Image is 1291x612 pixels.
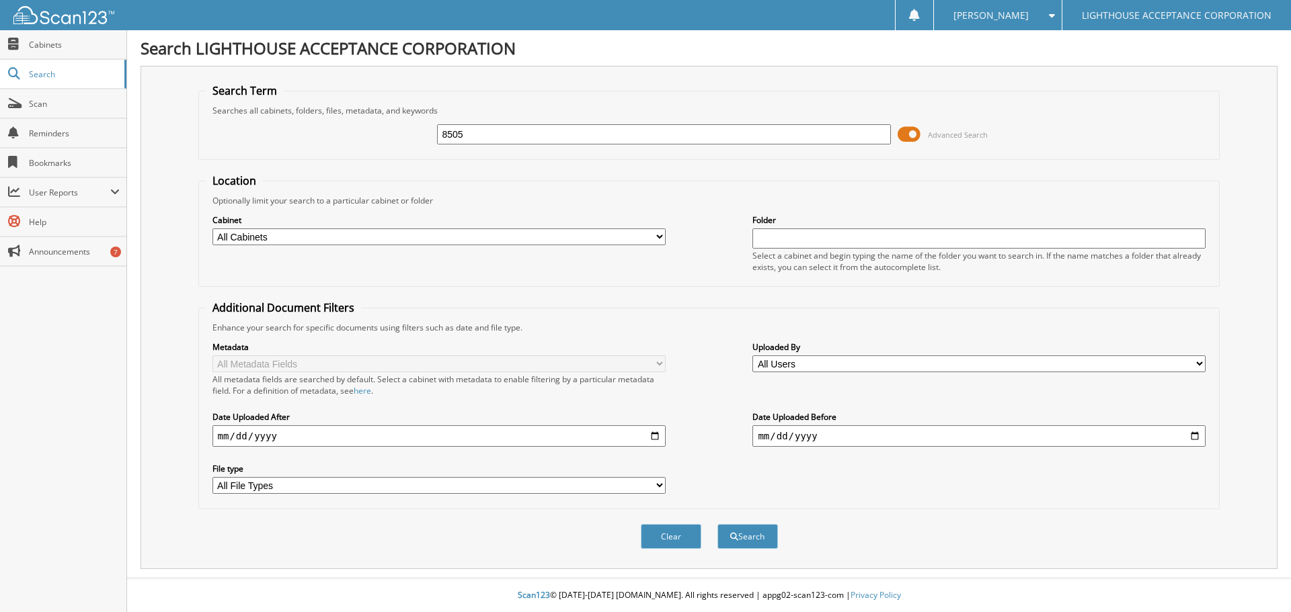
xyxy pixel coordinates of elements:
[641,524,701,549] button: Clear
[13,6,114,24] img: scan123-logo-white.svg
[518,589,550,601] span: Scan123
[212,374,666,396] div: All metadata fields are searched by default. Select a cabinet with metadata to enable filtering b...
[212,214,666,226] label: Cabinet
[212,463,666,474] label: File type
[752,425,1206,447] input: end
[206,83,284,98] legend: Search Term
[206,195,1213,206] div: Optionally limit your search to a particular cabinet or folder
[206,322,1213,333] div: Enhance your search for specific documents using filters such as date and file type.
[206,173,263,188] legend: Location
[110,247,121,257] div: 7
[752,411,1206,423] label: Date Uploaded Before
[29,246,120,257] span: Announcements
[29,157,120,169] span: Bookmarks
[212,411,666,423] label: Date Uploaded After
[29,128,120,139] span: Reminders
[354,385,371,396] a: here
[29,216,120,228] span: Help
[752,214,1206,226] label: Folder
[29,187,110,198] span: User Reports
[928,130,988,140] span: Advanced Search
[212,425,666,447] input: start
[29,39,120,50] span: Cabinets
[206,105,1213,116] div: Searches all cabinets, folders, files, metadata, and keywords
[29,69,118,80] span: Search
[1082,11,1272,19] span: LIGHTHOUSE ACCEPTANCE CORPORATION
[212,341,666,353] label: Metadata
[752,341,1206,353] label: Uploaded By
[851,589,901,601] a: Privacy Policy
[953,11,1029,19] span: [PERSON_NAME]
[206,300,361,315] legend: Additional Document Filters
[127,579,1291,612] div: © [DATE]-[DATE] [DOMAIN_NAME]. All rights reserved | appg02-scan123-com |
[141,37,1278,59] h1: Search LIGHTHOUSE ACCEPTANCE CORPORATION
[717,524,778,549] button: Search
[29,98,120,110] span: Scan
[752,250,1206,273] div: Select a cabinet and begin typing the name of the folder you want to search in. If the name match...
